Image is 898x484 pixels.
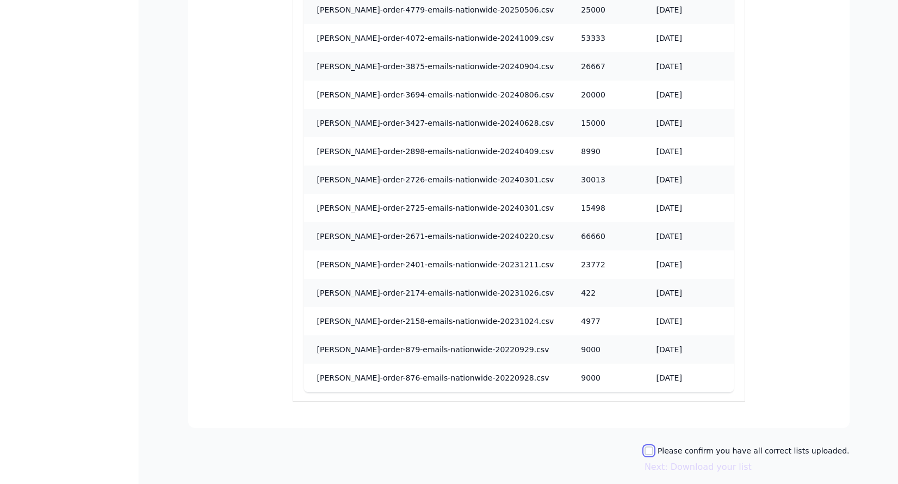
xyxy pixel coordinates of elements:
td: [DATE] [643,166,734,194]
td: [DATE] [643,52,734,81]
td: 26667 [568,52,643,81]
td: [PERSON_NAME]-order-2725-emails-nationwide-20240301.csv [304,194,568,222]
td: [PERSON_NAME]-order-876-emails-nationwide-20220928.csv [304,364,568,392]
td: 9000 [568,335,643,364]
td: [DATE] [643,279,734,307]
td: [PERSON_NAME]-order-3427-emails-nationwide-20240628.csv [304,109,568,137]
td: [PERSON_NAME]-order-2401-emails-nationwide-20231211.csv [304,250,568,279]
button: Next: Download your list [645,461,752,474]
td: [DATE] [643,364,734,392]
td: [DATE] [643,222,734,250]
label: Please confirm you have all correct lists uploaded. [658,445,850,456]
td: [PERSON_NAME]-order-2898-emails-nationwide-20240409.csv [304,137,568,166]
td: 9000 [568,364,643,392]
td: 422 [568,279,643,307]
td: 23772 [568,250,643,279]
td: [PERSON_NAME]-order-4072-emails-nationwide-20241009.csv [304,24,568,52]
td: 15498 [568,194,643,222]
td: [PERSON_NAME]-order-2158-emails-nationwide-20231024.csv [304,307,568,335]
td: 53333 [568,24,643,52]
td: 20000 [568,81,643,109]
td: [PERSON_NAME]-order-3694-emails-nationwide-20240806.csv [304,81,568,109]
td: 66660 [568,222,643,250]
td: [PERSON_NAME]-order-2726-emails-nationwide-20240301.csv [304,166,568,194]
td: 8990 [568,137,643,166]
td: [DATE] [643,307,734,335]
td: [PERSON_NAME]-order-3875-emails-nationwide-20240904.csv [304,52,568,81]
td: 4977 [568,307,643,335]
td: [DATE] [643,250,734,279]
td: [DATE] [643,81,734,109]
td: [DATE] [643,24,734,52]
td: 15000 [568,109,643,137]
td: [DATE] [643,109,734,137]
td: [DATE] [643,194,734,222]
td: [DATE] [643,137,734,166]
td: [PERSON_NAME]-order-2671-emails-nationwide-20240220.csv [304,222,568,250]
td: [PERSON_NAME]-order-879-emails-nationwide-20220929.csv [304,335,568,364]
td: 30013 [568,166,643,194]
td: [PERSON_NAME]-order-2174-emails-nationwide-20231026.csv [304,279,568,307]
td: [DATE] [643,335,734,364]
